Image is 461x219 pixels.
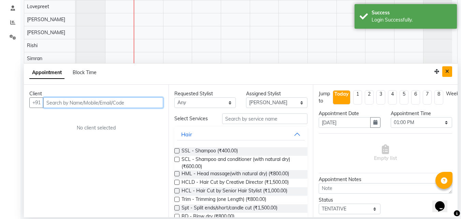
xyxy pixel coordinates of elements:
[27,16,65,23] span: [PERSON_NAME]
[400,90,408,105] li: 5
[182,147,238,156] span: SSL - Shampoo (₹400.00)
[423,90,432,105] li: 7
[372,9,452,16] div: Success
[182,196,266,204] span: Trim - Trimming (one Length) (₹800.00)
[169,115,217,122] div: Select Services
[319,176,452,183] div: Appointment Notes
[182,170,289,179] span: HML - Head massage(with natural dry) (₹800.00)
[411,90,420,105] li: 6
[432,192,454,212] iframe: chat widget
[319,110,380,117] div: Appointment Date
[374,145,397,162] span: Empty list
[181,130,192,138] div: Hair
[434,90,443,105] li: 8
[27,29,65,36] span: [PERSON_NAME]
[27,3,49,10] span: Lovepreet
[29,90,163,97] div: Client
[43,97,163,108] input: Search by Name/Mobile/Email/Code
[319,196,380,204] div: Status
[372,16,452,24] div: Login Successfully.
[365,90,374,105] li: 2
[246,90,307,97] div: Assigned Stylist
[46,124,147,132] div: No client selected
[182,156,302,170] span: SCL - Shampoo and conditioner (with natural dry) (₹600.00)
[177,128,305,140] button: Hair
[222,113,307,124] input: Search by service name
[29,67,64,79] span: Appointment
[182,187,287,196] span: HCL - Hair Cut by Senior Hair Stylist (₹1,000.00)
[376,90,385,105] li: 3
[29,97,44,108] button: +91
[182,204,277,213] span: Spt - Split ends/short/candle cut (₹1,500.00)
[27,42,38,49] span: Rishi
[73,69,97,76] span: Block Time
[334,91,349,98] div: Today
[442,66,452,77] button: Close
[319,117,370,128] input: yyyy-mm-dd
[174,90,236,97] div: Requested Stylist
[388,90,397,105] li: 4
[182,179,289,187] span: HCLD - Hair Cut by Creative Director (₹1,500.00)
[353,90,362,105] li: 1
[27,55,42,61] span: Simran
[391,110,452,117] div: Appointment Time
[319,90,330,105] div: Jump to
